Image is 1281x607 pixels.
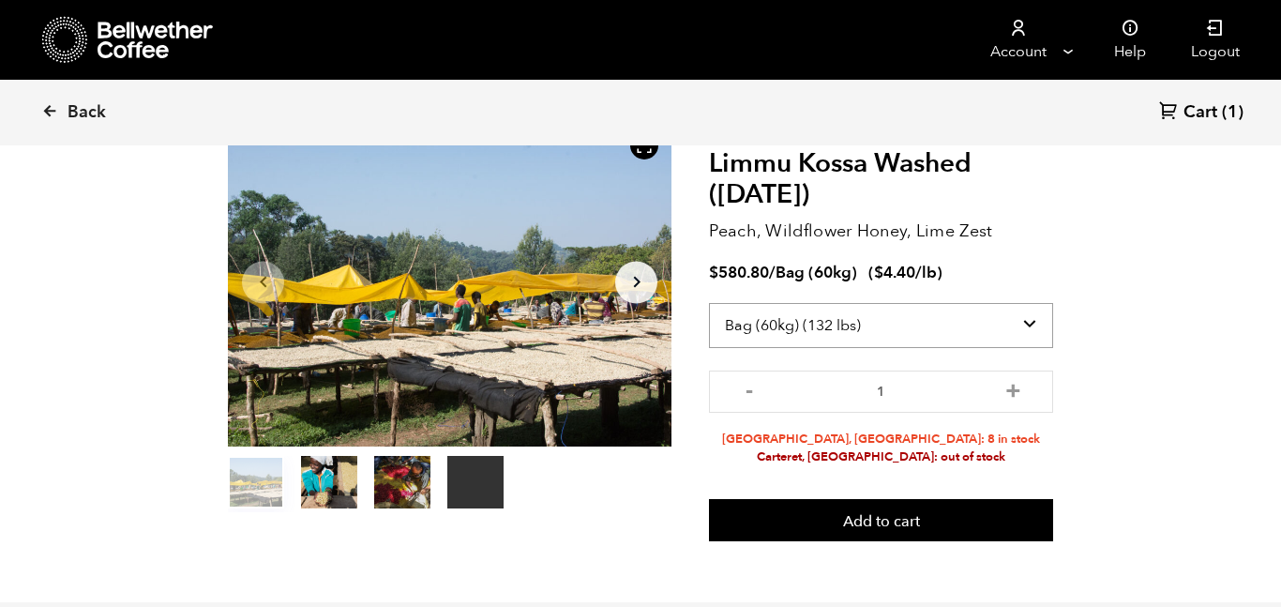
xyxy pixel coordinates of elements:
span: /lb [915,262,937,283]
button: Add to cart [709,499,1053,542]
span: (1) [1222,101,1243,124]
bdi: 580.80 [709,262,769,283]
li: [GEOGRAPHIC_DATA], [GEOGRAPHIC_DATA]: 8 in stock [709,431,1053,448]
p: Peach, Wildflower Honey, Lime Zest [709,219,1053,244]
li: Carteret, [GEOGRAPHIC_DATA]: out of stock [709,448,1053,466]
span: / [769,262,776,283]
span: Bag (60kg) [776,262,857,283]
span: $ [709,262,718,283]
span: $ [874,262,883,283]
a: Cart (1) [1159,100,1243,126]
h2: Limmu Kossa Washed ([DATE]) [709,148,1053,211]
button: - [737,380,761,399]
span: ( ) [868,262,942,283]
button: + [1002,380,1025,399]
span: Cart [1183,101,1217,124]
bdi: 4.40 [874,262,915,283]
span: Back [68,101,106,124]
video: Your browser does not support the video tag. [447,456,504,508]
